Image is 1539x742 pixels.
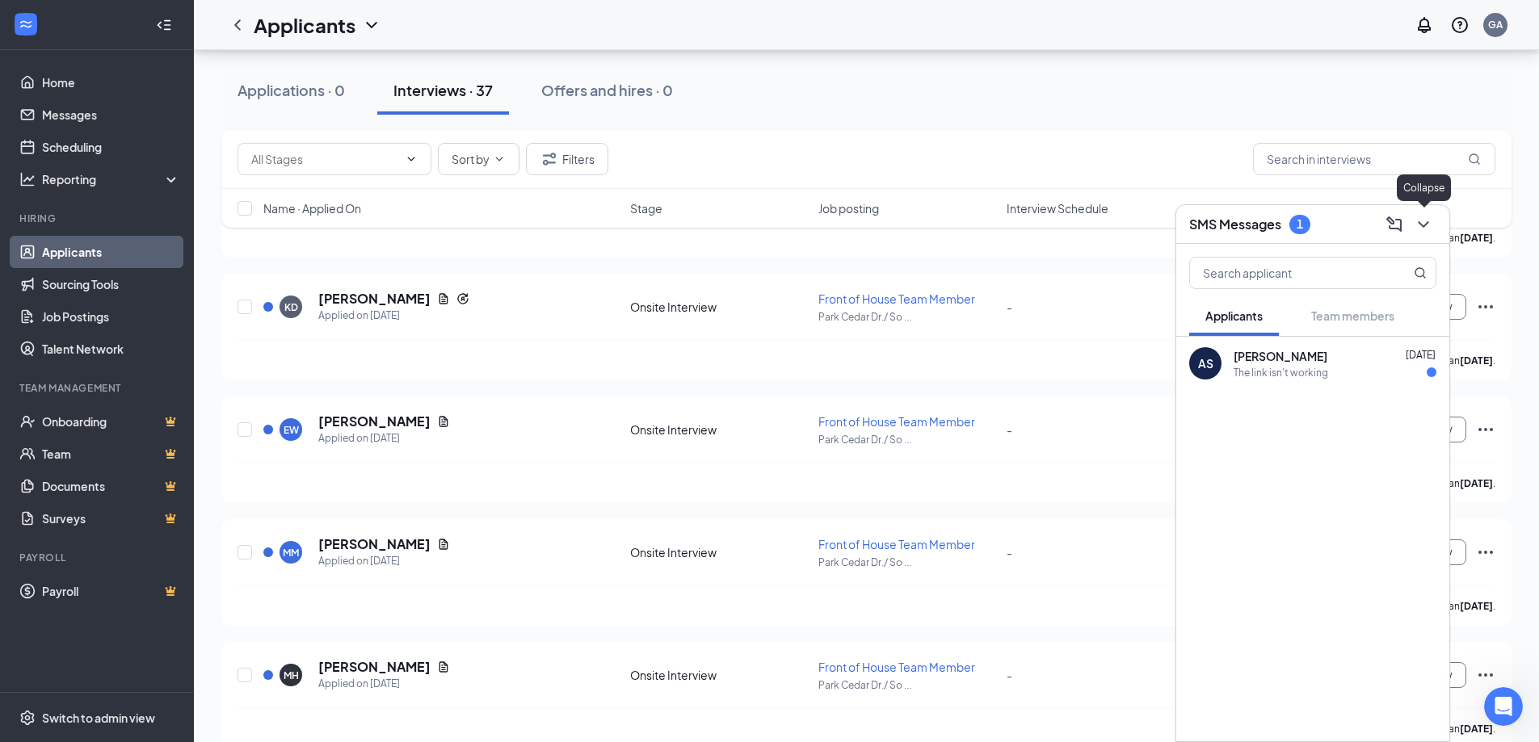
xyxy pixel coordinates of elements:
svg: Ellipses [1476,420,1495,439]
a: Applicants [42,236,180,268]
svg: Analysis [19,171,36,187]
p: Park Cedar Dr./ So ... [818,555,997,569]
svg: Notifications [1415,15,1434,35]
svg: ChevronDown [493,153,506,166]
div: Interviews · 37 [393,80,493,100]
div: Reporting [42,171,181,187]
div: Applied on [DATE] [318,430,450,446]
a: PayrollCrown [42,575,180,607]
svg: Filter [540,149,559,169]
div: The link isn't working [1234,366,1328,379]
span: Job posting [818,200,879,216]
span: - [1007,422,1012,437]
div: MH [284,669,299,682]
h5: [PERSON_NAME] [318,535,431,553]
span: Applicants [1205,308,1263,323]
svg: ComposeMessage [1385,215,1404,234]
p: Park Cedar Dr./ So ... [818,433,997,446]
span: [PERSON_NAME] [1234,348,1327,364]
span: Interview Schedule [1007,200,1108,216]
a: Messages [42,99,180,131]
a: Job Postings [42,300,180,333]
span: Team members [1311,308,1394,323]
a: Scheduling [42,131,180,163]
a: TeamCrown [42,438,180,470]
div: Switch to admin view [42,710,155,726]
svg: Document [437,538,450,551]
iframe: Intercom live chat [1484,687,1523,726]
svg: ChevronDown [1414,215,1433,234]
svg: Reapply [456,292,469,305]
svg: Collapse [156,17,172,33]
span: Front of House Team Member [818,414,975,429]
p: Park Cedar Dr./ So ... [818,678,997,692]
svg: ChevronLeft [228,15,247,35]
a: Sourcing Tools [42,268,180,300]
button: Sort byChevronDown [438,143,519,175]
svg: ChevronDown [362,15,381,35]
input: Search applicant [1190,258,1381,288]
b: [DATE] [1460,477,1493,489]
b: [DATE] [1460,354,1493,367]
a: OnboardingCrown [42,405,180,438]
span: Front of House Team Member [818,291,975,306]
button: Filter Filters [526,143,608,175]
svg: QuestionInfo [1450,15,1470,35]
input: Search in interviews [1253,143,1495,175]
span: [DATE] [1406,349,1436,361]
span: Name · Applied On [263,200,361,216]
div: Team Management [19,381,177,395]
span: - [1007,300,1012,314]
div: GA [1488,18,1503,31]
div: KD [284,300,298,314]
div: Collapse [1397,174,1451,201]
div: Applied on [DATE] [318,553,450,569]
a: SurveysCrown [42,502,180,534]
svg: MagnifyingGlass [1414,266,1427,279]
svg: Ellipses [1476,297,1495,317]
b: [DATE] [1460,723,1493,735]
span: Stage [630,200,662,216]
button: ComposeMessage [1381,212,1407,237]
div: Onsite Interview [630,299,809,315]
h5: [PERSON_NAME] [318,658,431,676]
span: Front of House Team Member [818,537,975,551]
div: Hiring [19,212,177,225]
h1: Applicants [254,11,355,39]
span: - [1007,668,1012,682]
svg: MagnifyingGlass [1468,153,1481,166]
svg: Ellipses [1476,543,1495,562]
a: DocumentsCrown [42,470,180,502]
div: Onsite Interview [630,667,809,683]
svg: ChevronDown [405,153,418,166]
h5: [PERSON_NAME] [318,413,431,430]
a: Home [42,66,180,99]
div: EW [284,423,299,437]
svg: WorkstreamLogo [18,16,34,32]
svg: Document [437,415,450,428]
div: Applied on [DATE] [318,676,450,692]
input: All Stages [251,150,398,168]
div: Onsite Interview [630,544,809,560]
span: Score [1195,200,1227,216]
svg: Ellipses [1476,665,1495,685]
svg: Document [437,292,450,305]
div: Onsite Interview [630,421,809,438]
div: AS [1198,355,1213,371]
div: MM [283,546,299,560]
div: Applied on [DATE] [318,308,469,324]
p: Park Cedar Dr./ So ... [818,310,997,324]
button: ChevronDown [1411,212,1436,237]
svg: Document [437,660,450,673]
div: Offers and hires · 0 [541,80,673,100]
h5: [PERSON_NAME] [318,290,431,308]
span: Front of House Team Member [818,660,975,674]
span: - [1007,545,1012,560]
h3: SMS Messages [1189,216,1281,233]
b: [DATE] [1460,600,1493,612]
span: Sort by [452,153,490,165]
div: Applications · 0 [238,80,345,100]
a: Talent Network [42,333,180,365]
div: Payroll [19,551,177,564]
